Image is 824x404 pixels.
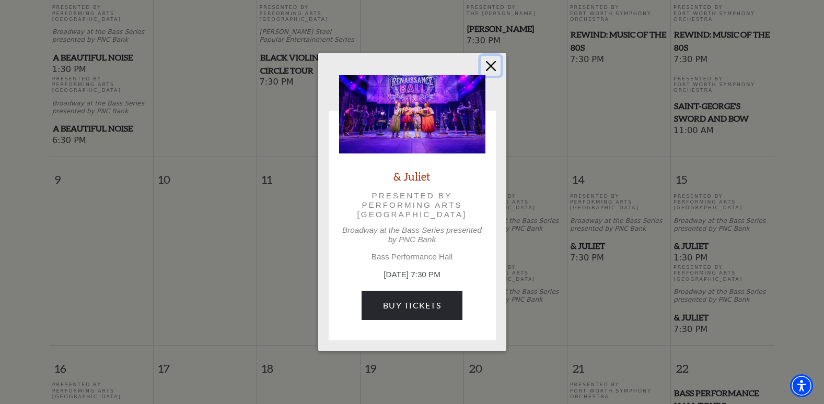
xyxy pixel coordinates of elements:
div: Accessibility Menu [790,374,813,397]
a: Buy Tickets [362,291,462,320]
a: & Juliet [393,169,431,183]
button: Close [481,56,501,76]
p: [DATE] 7:30 PM [339,269,485,281]
img: & Juliet [339,75,485,153]
p: Presented by Performing Arts [GEOGRAPHIC_DATA] [354,191,471,220]
p: Bass Performance Hall [339,252,485,262]
p: Broadway at the Bass Series presented by PNC Bank [339,225,485,244]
